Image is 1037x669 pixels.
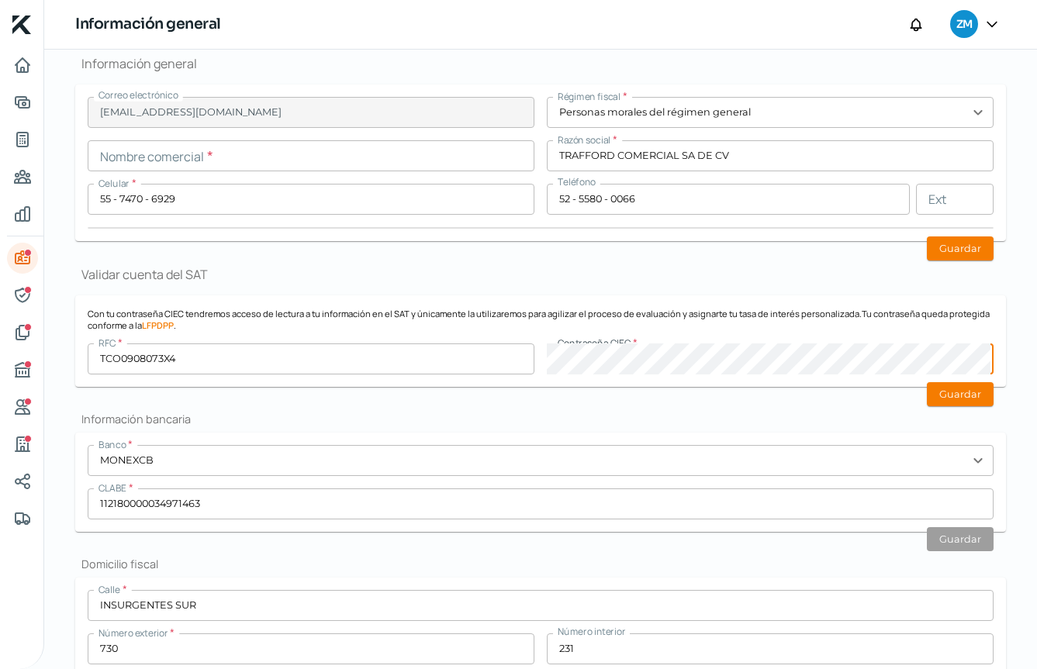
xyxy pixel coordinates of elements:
[927,236,994,260] button: Guardar
[75,266,1006,283] h1: Validar cuenta del SAT
[99,336,116,350] span: RFC
[7,87,38,118] a: Adelantar facturas
[75,557,1006,571] h2: Domicilio fiscal
[927,527,994,551] button: Guardar
[88,308,994,331] p: Con tu contraseña CIEC tendremos acceso de lectura a tu información en el SAT y únicamente la uti...
[99,583,120,596] span: Calle
[558,90,620,103] span: Régimen fiscal
[927,382,994,406] button: Guardar
[7,391,38,422] a: Referencias
[558,625,625,638] span: Número interior
[7,317,38,348] a: Documentos
[7,124,38,155] a: Tus créditos
[75,412,1006,426] h2: Información bancaria
[75,13,221,36] h1: Información general
[558,336,631,350] span: Contraseña CIEC
[7,198,38,229] a: Mis finanzas
[99,481,126,495] span: CLABE
[142,319,174,331] a: LFPDPP
[7,503,38,534] a: Colateral
[7,466,38,497] a: Redes sociales
[75,55,1006,72] h1: Información general
[956,16,972,34] span: ZM
[99,438,126,451] span: Banco
[99,177,130,190] span: Celular
[99,88,178,102] span: Correo electrónico
[7,280,38,311] a: Representantes
[7,161,38,192] a: Pago a proveedores
[558,133,610,147] span: Razón social
[99,626,168,640] span: Número exterior
[7,243,38,274] a: Información general
[7,429,38,460] a: Industria
[558,175,596,188] span: Teléfono
[7,354,38,385] a: Buró de crédito
[7,50,38,81] a: Inicio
